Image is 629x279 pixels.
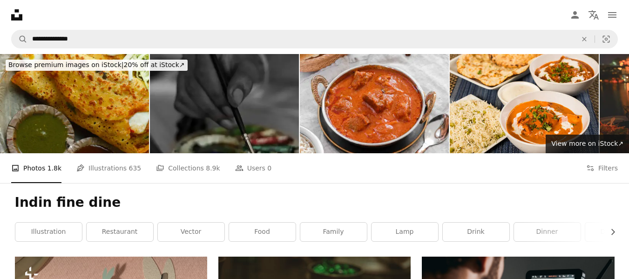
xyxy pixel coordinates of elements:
button: scroll list to the right [604,223,615,241]
img: Indian mutton rogan josh lamb curry for Ramadan Iftar fast break meal with papadum bread and rice [300,54,449,153]
form: Find visuals sitewide [11,30,618,48]
span: 8.9k [206,163,220,173]
button: Menu [603,6,622,24]
img: Authentic Indian Food [450,54,599,153]
a: food [229,223,296,241]
span: Browse premium images on iStock | [8,61,123,68]
button: Clear [574,30,595,48]
img: The brush of the artist that drives the picture [150,54,299,153]
a: Collections 8.9k [156,153,220,183]
button: Filters [586,153,618,183]
span: 635 [129,163,142,173]
a: illustration [15,223,82,241]
span: 0 [267,163,271,173]
a: dinner [514,223,581,241]
a: Home — Unsplash [11,9,22,20]
a: lamp [372,223,438,241]
a: Illustrations 635 [76,153,141,183]
button: Language [584,6,603,24]
button: Search Unsplash [12,30,27,48]
span: 20% off at iStock ↗ [8,61,185,68]
button: Visual search [595,30,617,48]
a: drink [443,223,509,241]
a: restaurant [87,223,153,241]
span: View more on iStock ↗ [551,140,623,147]
a: View more on iStock↗ [546,135,629,153]
a: Log in / Sign up [566,6,584,24]
a: vector [158,223,224,241]
a: family [300,223,367,241]
h1: Indin fine dine [15,194,615,211]
a: Users 0 [235,153,272,183]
